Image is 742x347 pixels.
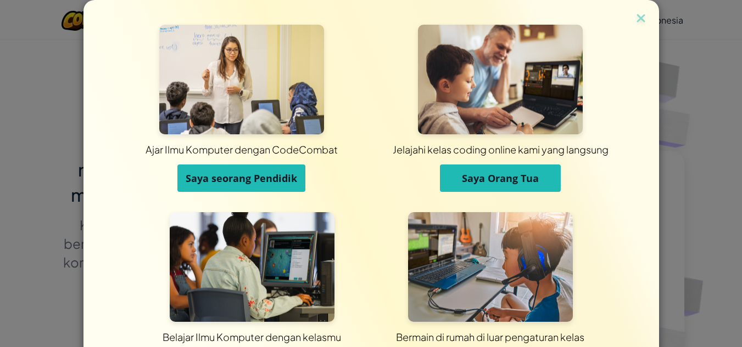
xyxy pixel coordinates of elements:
[634,11,648,27] img: close icon
[418,25,583,134] img: Untuk Orang Tua
[408,212,573,322] img: Demi Individu
[186,172,297,185] span: Saya seorang Pendidik
[462,172,539,185] span: Saya Orang Tua
[440,164,561,192] button: Saya Orang Tua
[159,25,324,134] img: Untuk Pengajar
[177,164,305,192] button: Saya seorang Pendidik
[170,212,334,322] img: Untuk Siswa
